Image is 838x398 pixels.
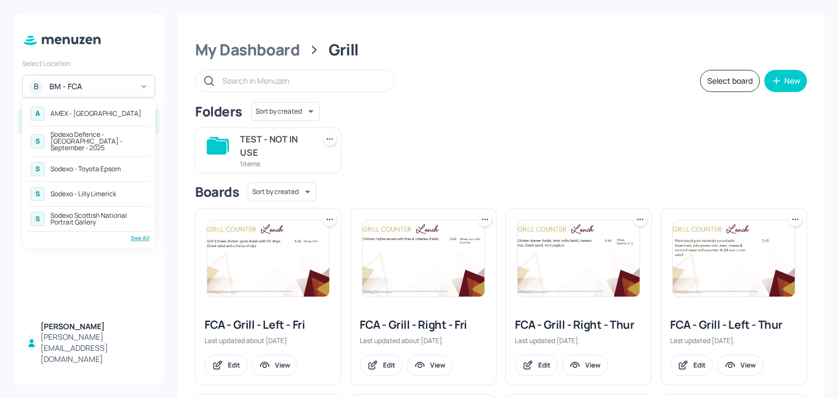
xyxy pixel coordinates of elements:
[50,131,147,151] div: Sodexo Defence - [GEOGRAPHIC_DATA] - September - 2025
[28,234,150,242] div: See All
[50,191,116,197] div: Sodexo - Lilly Limerick
[30,106,45,121] div: A
[50,110,141,117] div: AMEX - [GEOGRAPHIC_DATA]
[50,212,147,226] div: Sodexo Scottish National Portrait Gallery
[30,162,45,176] div: S
[30,134,45,149] div: S
[50,166,121,172] div: Sodexo - Toyota Epsom
[30,187,45,201] div: S
[30,212,45,226] div: S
